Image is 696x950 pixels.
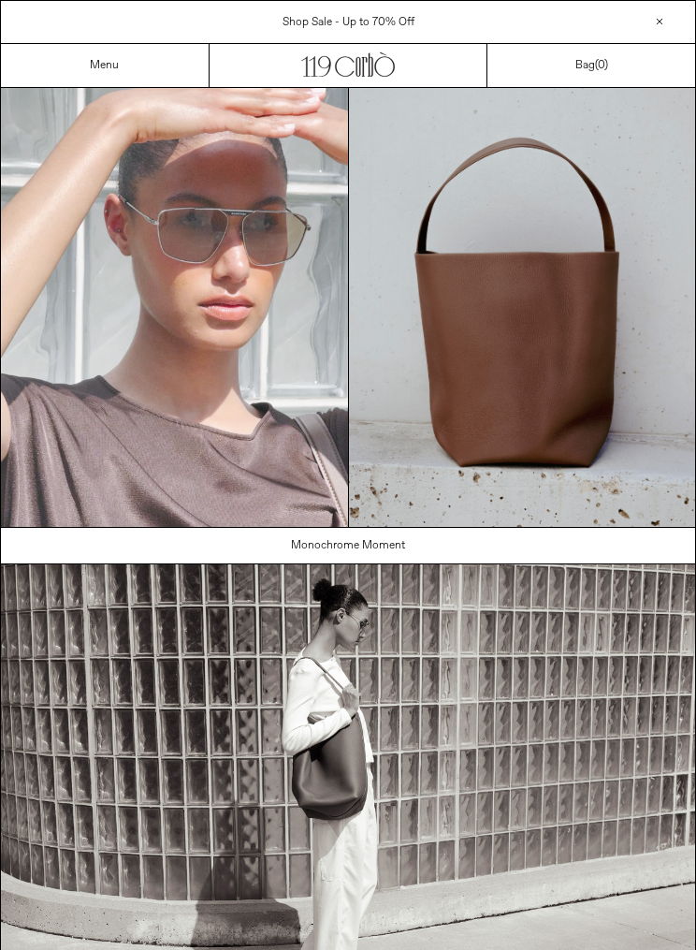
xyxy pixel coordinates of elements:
a: Your browser does not support the video tag. [1,517,348,532]
span: ) [598,58,608,73]
span: 0 [598,58,604,73]
a: Menu [90,58,119,73]
a: Shop Sale - Up to 70% Off [283,15,414,30]
a: Bag() [575,57,608,74]
a: Monochrome Moment [1,528,696,563]
video: Your browser does not support the video tag. [1,88,348,527]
